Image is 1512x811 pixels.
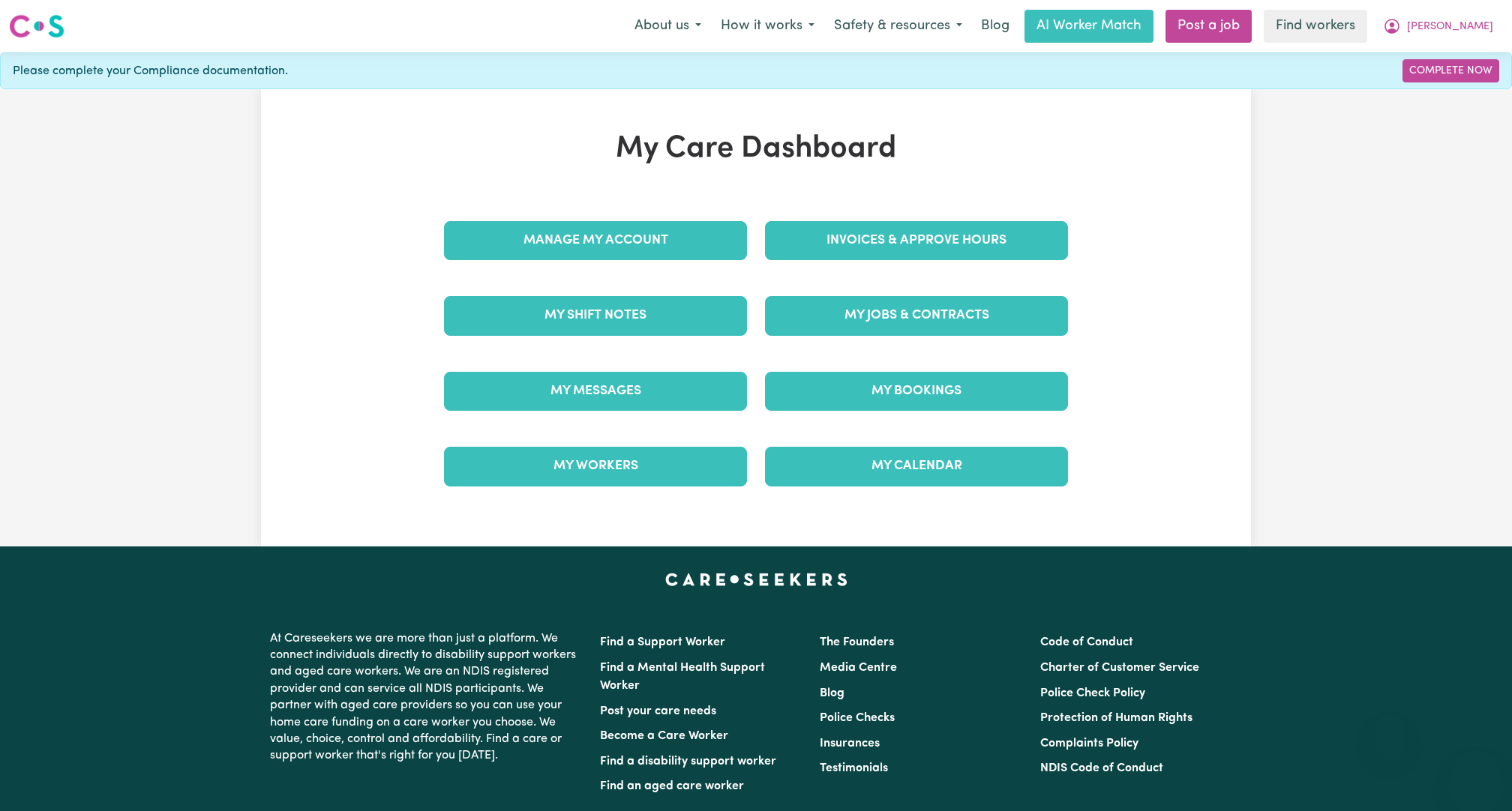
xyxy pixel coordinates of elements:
a: Careseekers home page [665,573,847,585]
a: Manage My Account [444,221,747,260]
a: Find a Support Worker [600,636,725,648]
a: Charter of Customer Service [1040,662,1199,674]
a: My Messages [444,372,747,411]
a: Find an aged care worker [600,780,744,792]
a: My Workers [444,447,747,486]
a: Post a job [1165,10,1252,43]
iframe: Button to launch messaging window [1452,751,1500,799]
a: Complaints Policy [1040,738,1138,750]
a: Protection of Human Rights [1040,712,1192,724]
p: At Careseekers we are more than just a platform. We connect individuals directly to disability su... [270,624,582,771]
a: Blog [820,687,844,699]
a: Find a Mental Health Support Worker [600,662,765,692]
a: Testimonials [820,762,888,774]
button: Safety & resources [824,10,972,42]
a: AI Worker Match [1024,10,1153,43]
a: Media Centre [820,662,897,674]
button: How it works [711,10,824,42]
a: The Founders [820,636,894,648]
a: Careseekers logo [9,9,64,43]
a: My Shift Notes [444,296,747,335]
a: My Jobs & Contracts [765,296,1068,335]
h1: My Care Dashboard [435,131,1077,167]
a: Find a disability support worker [600,756,776,768]
button: About us [625,10,711,42]
a: Code of Conduct [1040,636,1133,648]
a: Invoices & Approve Hours [765,221,1068,260]
span: [PERSON_NAME] [1407,19,1493,35]
a: NDIS Code of Conduct [1040,762,1163,774]
a: My Bookings [765,372,1068,411]
a: Police Checks [820,712,895,724]
a: Find workers [1264,10,1367,43]
a: Post your care needs [600,705,716,717]
button: My Account [1373,10,1503,42]
a: Blog [972,10,1018,43]
iframe: Close message [1374,715,1404,745]
span: Please complete your Compliance documentation. [13,62,288,80]
a: Complete Now [1402,59,1499,82]
a: My Calendar [765,447,1068,486]
a: Police Check Policy [1040,687,1145,699]
a: Become a Care Worker [600,730,728,742]
img: Careseekers logo [9,13,64,40]
a: Insurances [820,738,880,750]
